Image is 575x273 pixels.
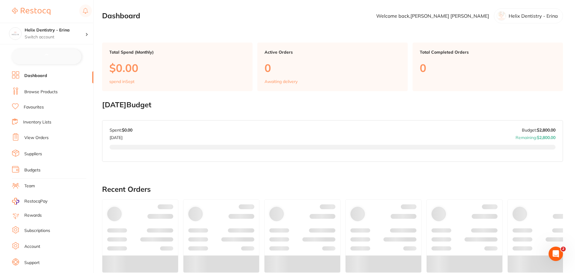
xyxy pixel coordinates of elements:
p: [DATE] [110,133,132,140]
p: Switch account [25,34,85,40]
p: Spent: [110,128,132,132]
a: RestocqPay [12,198,47,205]
p: 0 [265,62,401,74]
strong: $0.00 [122,127,132,133]
strong: $2,800.00 [537,135,555,140]
p: Welcome back, [PERSON_NAME] [PERSON_NAME] [376,13,489,19]
h4: Helix Dentistry - Erina [25,27,85,33]
span: 2 [561,247,566,251]
strong: $2,800.00 [537,127,555,133]
h2: [DATE] Budget [102,101,563,109]
p: Budget: [522,128,555,132]
a: Inventory Lists [23,119,51,125]
p: Total Spend (Monthly) [109,50,245,55]
img: Restocq Logo [12,8,50,15]
a: Support [24,260,40,266]
h2: Recent Orders [102,185,563,194]
a: Dashboard [24,73,47,79]
a: View Orders [24,135,49,141]
img: Helix Dentistry - Erina [9,28,21,40]
a: Team [24,183,35,189]
a: Budgets [24,167,41,173]
h2: Dashboard [102,12,140,20]
p: $0.00 [109,62,245,74]
a: Restocq Logo [12,4,50,18]
a: Subscriptions [24,228,50,234]
p: spend in Sept [109,79,135,84]
a: Account [24,244,40,250]
a: Total Completed Orders0 [413,43,563,91]
p: Active Orders [265,50,401,55]
p: Remaining: [516,133,555,140]
iframe: Intercom live chat [549,247,563,261]
p: Helix Dentistry - Erina [509,13,558,19]
a: Browse Products [24,89,58,95]
p: 0 [420,62,556,74]
a: Favourites [24,104,44,110]
p: Awaiting delivery [265,79,298,84]
a: Active Orders0Awaiting delivery [257,43,408,91]
span: RestocqPay [24,198,47,204]
a: Total Spend (Monthly)$0.00spend inSept [102,43,253,91]
a: Suppliers [24,151,42,157]
img: RestocqPay [12,198,19,205]
a: Rewards [24,212,42,218]
p: Total Completed Orders [420,50,556,55]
